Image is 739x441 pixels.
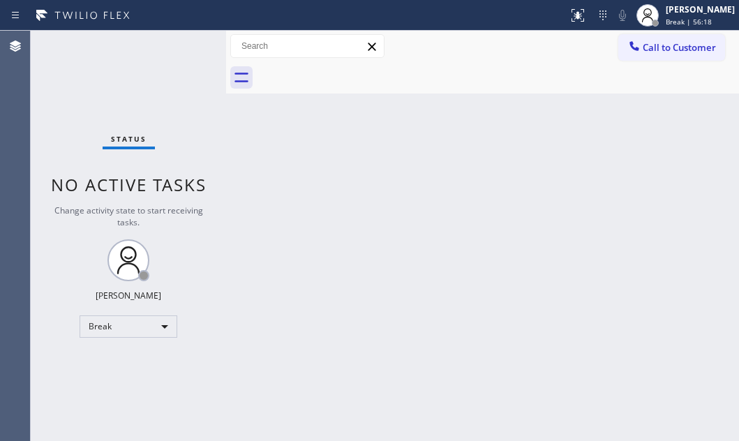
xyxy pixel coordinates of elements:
[618,34,725,61] button: Call to Customer
[80,315,177,338] div: Break
[231,35,384,57] input: Search
[666,3,735,15] div: [PERSON_NAME]
[54,204,203,228] span: Change activity state to start receiving tasks.
[96,290,161,301] div: [PERSON_NAME]
[643,41,716,54] span: Call to Customer
[613,6,632,25] button: Mute
[51,173,207,196] span: No active tasks
[111,134,147,144] span: Status
[666,17,712,27] span: Break | 56:18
